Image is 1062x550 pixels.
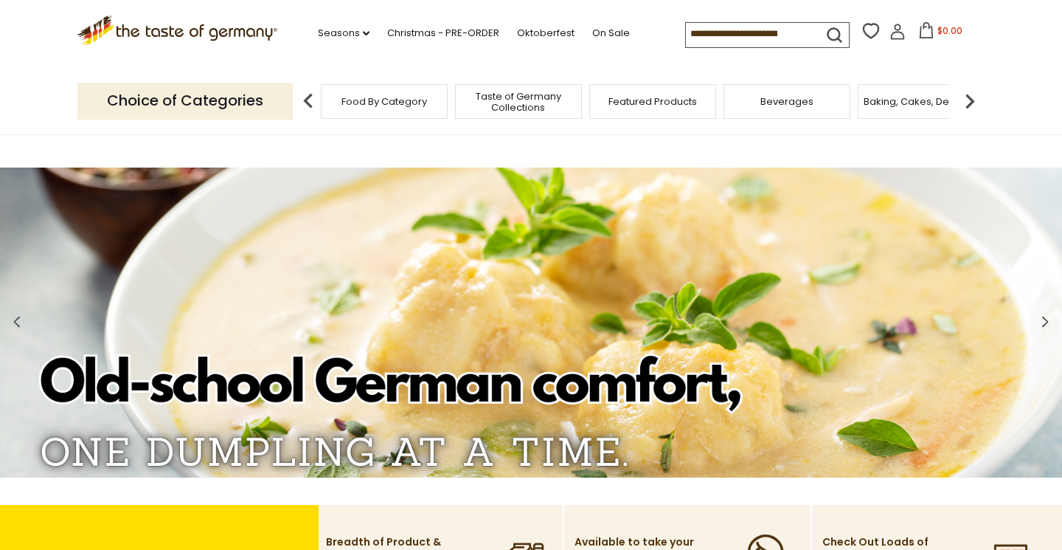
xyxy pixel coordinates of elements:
[864,96,978,107] a: Baking, Cakes, Desserts
[592,25,630,41] a: On Sale
[459,91,577,113] a: Taste of Germany Collections
[608,96,697,107] a: Featured Products
[77,83,293,119] p: Choice of Categories
[760,96,813,107] a: Beverages
[517,25,575,41] a: Oktoberfest
[909,22,971,44] button: $0.00
[294,86,323,116] img: previous arrow
[341,96,427,107] a: Food By Category
[937,24,962,37] span: $0.00
[387,25,499,41] a: Christmas - PRE-ORDER
[955,86,985,116] img: next arrow
[318,25,369,41] a: Seasons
